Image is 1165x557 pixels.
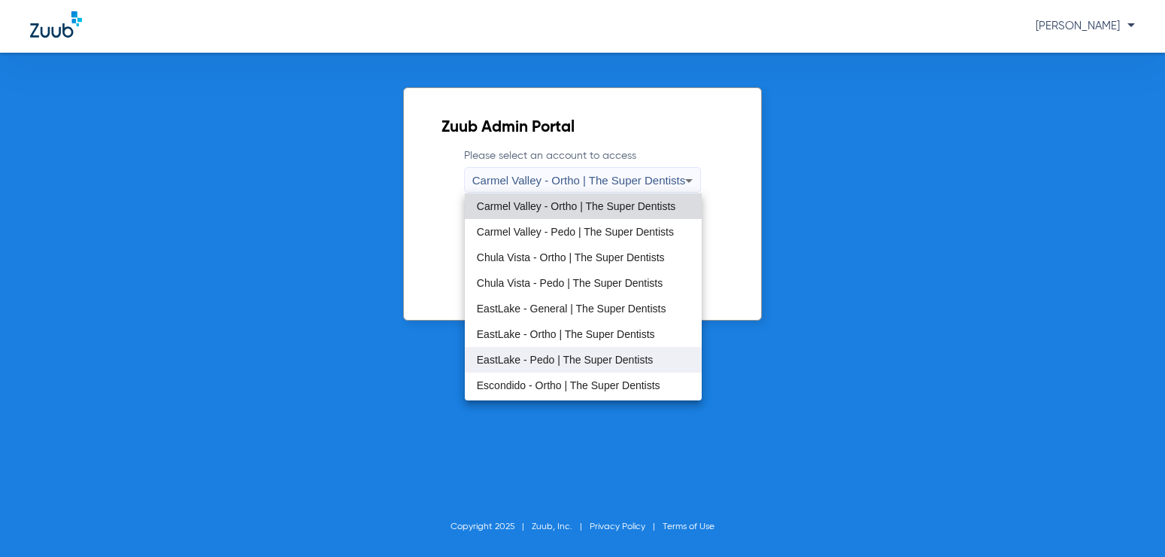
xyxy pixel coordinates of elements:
[477,380,660,391] span: Escondido - Ortho | The Super Dentists
[477,227,674,237] span: Carmel Valley - Pedo | The Super Dentists
[477,278,663,288] span: Chula Vista - Pedo | The Super Dentists
[477,355,654,365] span: EastLake - Pedo | The Super Dentists
[477,252,665,263] span: Chula Vista - Ortho | The Super Dentists
[477,329,655,339] span: EastLake - Ortho | The Super Dentists
[477,201,676,212] span: Carmel Valley - Ortho | The Super Dentists
[477,303,666,314] span: EastLake - General | The Super Dentists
